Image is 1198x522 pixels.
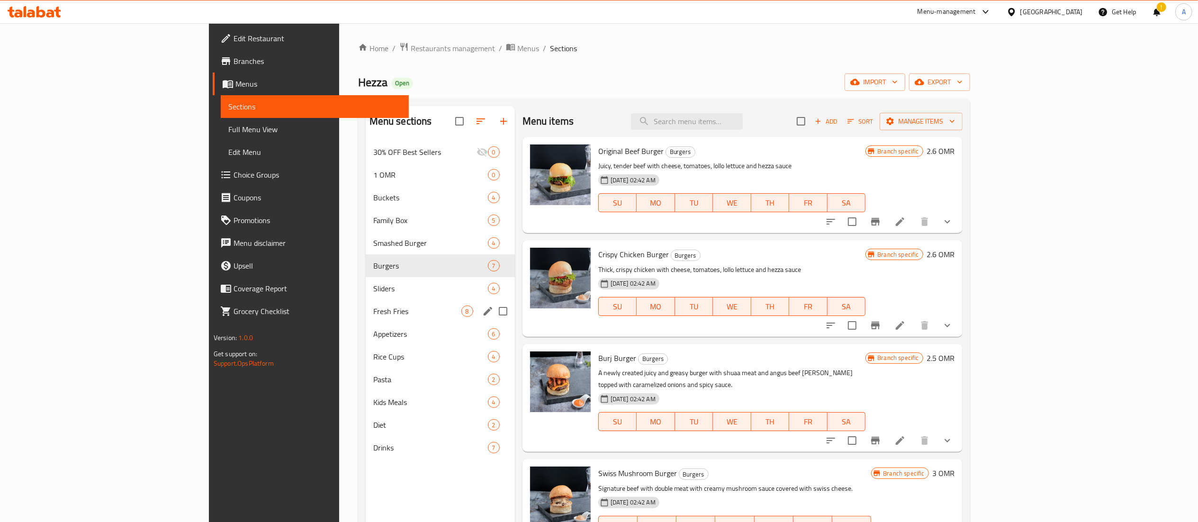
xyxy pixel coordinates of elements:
[671,250,700,261] span: Burgers
[811,114,841,129] button: Add
[522,114,574,128] h2: Menu items
[530,351,591,412] img: Burj Burger
[461,306,473,317] div: items
[679,415,710,429] span: TU
[228,146,401,158] span: Edit Menu
[488,419,500,431] div: items
[831,415,862,429] span: SA
[366,300,515,323] div: Fresh Fries8edit
[828,193,866,212] button: SA
[942,320,953,331] svg: Show Choices
[598,466,677,480] span: Swiss Mushroom Burger
[909,73,970,91] button: export
[488,260,500,271] div: items
[213,163,409,186] a: Choice Groups
[366,277,515,300] div: Sliders4
[213,186,409,209] a: Coupons
[214,357,274,369] a: Support.OpsPlatform
[637,297,675,316] button: MO
[373,306,461,317] span: Fresh Fries
[488,374,500,385] div: items
[640,415,671,429] span: MO
[598,144,664,158] span: Original Beef Burger
[713,193,751,212] button: WE
[887,116,955,127] span: Manage items
[462,307,473,316] span: 8
[213,277,409,300] a: Coverage Report
[488,398,499,407] span: 4
[228,124,401,135] span: Full Menu View
[234,260,401,271] span: Upsell
[488,421,499,430] span: 2
[488,328,500,340] div: items
[679,468,709,480] div: Burgers
[936,429,959,452] button: show more
[214,332,237,344] span: Version:
[213,254,409,277] a: Upsell
[894,320,906,331] a: Edit menu item
[828,297,866,316] button: SA
[488,216,499,225] span: 5
[793,196,824,210] span: FR
[679,469,708,480] span: Burgers
[927,351,955,365] h6: 2.5 OMR
[913,314,936,337] button: delete
[373,260,488,271] span: Burgers
[864,210,887,233] button: Branch-specific-item
[234,55,401,67] span: Branches
[598,367,866,391] p: A newly created juicy and greasy burger with shuaa meat and angus beef [PERSON_NAME] topped with ...
[751,193,790,212] button: TH
[942,435,953,446] svg: Show Choices
[234,192,401,203] span: Coupons
[228,101,401,112] span: Sections
[506,42,539,54] a: Menus
[488,396,500,408] div: items
[864,429,887,452] button: Branch-specific-item
[845,73,905,91] button: import
[874,353,922,362] span: Branch specific
[820,314,842,337] button: sort-choices
[366,137,515,463] nav: Menu sections
[366,345,515,368] div: Rice Cups4
[639,353,667,364] span: Burgers
[942,216,953,227] svg: Show Choices
[813,116,839,127] span: Add
[755,415,786,429] span: TH
[880,113,963,130] button: Manage items
[488,283,500,294] div: items
[373,237,488,249] div: Smashed Burger
[373,419,488,431] span: Diet
[666,146,695,157] span: Burgers
[917,76,963,88] span: export
[638,353,668,365] div: Burgers
[499,43,502,54] li: /
[607,395,659,404] span: [DATE] 02:42 AM
[234,215,401,226] span: Promotions
[373,351,488,362] div: Rice Cups
[927,248,955,261] h6: 2.6 OMR
[488,237,500,249] div: items
[358,42,970,54] nav: breadcrumb
[1020,7,1083,17] div: [GEOGRAPHIC_DATA]
[918,6,976,18] div: Menu-management
[751,412,790,431] button: TH
[550,43,577,54] span: Sections
[469,110,492,133] span: Sort sections
[234,283,401,294] span: Coverage Report
[213,232,409,254] a: Menu disclaimer
[373,215,488,226] div: Family Box
[845,114,876,129] button: Sort
[488,261,499,270] span: 7
[679,196,710,210] span: TU
[373,328,488,340] div: Appetizers
[373,169,488,180] span: 1 OMR
[671,250,701,261] div: Burgers
[598,264,866,276] p: Thick, crispy chicken with cheese, tomatoes, lollo lettuce and hezza sauce
[717,415,748,429] span: WE
[675,412,713,431] button: TU
[831,196,862,210] span: SA
[221,118,409,141] a: Full Menu View
[864,314,887,337] button: Branch-specific-item
[598,297,637,316] button: SU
